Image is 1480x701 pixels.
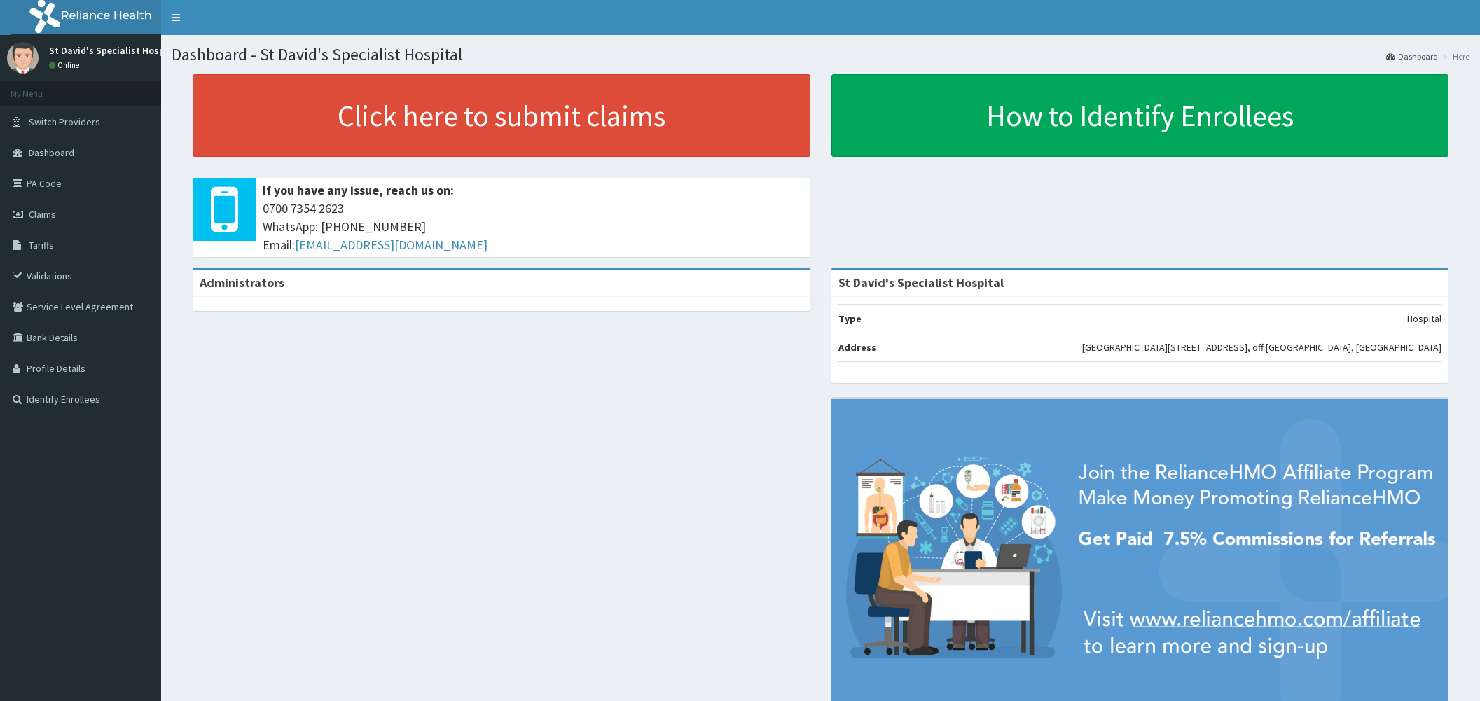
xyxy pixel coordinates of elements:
a: Click here to submit claims [193,74,810,157]
a: How to Identify Enrollees [831,74,1449,157]
a: Online [49,60,83,70]
b: Address [838,341,876,354]
b: Type [838,312,862,325]
span: Tariffs [29,239,54,251]
a: [EMAIL_ADDRESS][DOMAIN_NAME] [295,237,487,253]
a: Dashboard [1386,50,1438,62]
b: Administrators [200,275,284,291]
span: Switch Providers [29,116,100,128]
li: Here [1439,50,1469,62]
p: Hospital [1407,312,1441,326]
p: St David's Specialist Hospital [49,46,180,55]
h1: Dashboard - St David's Specialist Hospital [172,46,1469,64]
span: Dashboard [29,146,74,159]
span: 0700 7354 2623 WhatsApp: [PHONE_NUMBER] Email: [263,200,803,254]
span: Claims [29,208,56,221]
img: User Image [7,42,39,74]
p: [GEOGRAPHIC_DATA][STREET_ADDRESS], off [GEOGRAPHIC_DATA], [GEOGRAPHIC_DATA] [1082,340,1441,354]
strong: St David's Specialist Hospital [838,275,1004,291]
b: If you have any issue, reach us on: [263,182,454,198]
